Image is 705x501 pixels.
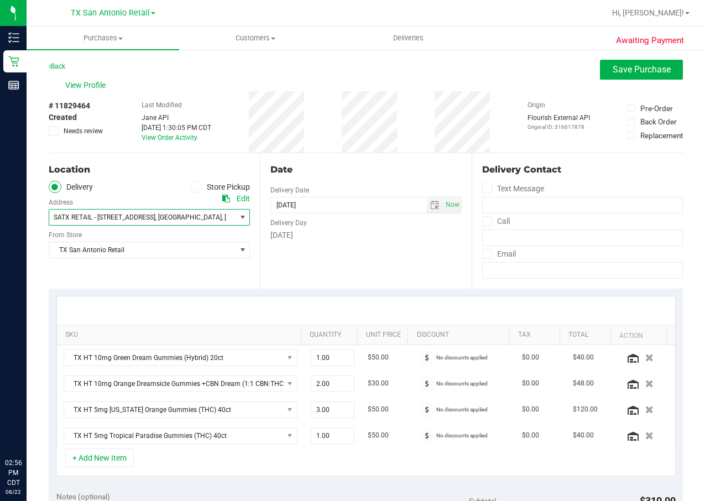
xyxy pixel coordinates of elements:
[427,197,443,213] span: select
[27,33,179,43] span: Purchases
[378,33,438,43] span: Deliveries
[311,428,354,443] input: 1.00
[311,402,354,418] input: 3.00
[222,213,288,221] span: , [GEOGRAPHIC_DATA]
[236,242,249,258] span: select
[522,430,539,441] span: $0.00
[64,349,297,366] span: NO DATA FOUND
[49,181,93,194] label: Delivery
[180,33,331,43] span: Customers
[482,181,544,197] label: Text Message
[49,197,73,207] label: Address
[64,427,297,444] span: NO DATA FOUND
[640,116,677,127] div: Back Order
[573,378,594,389] span: $48.00
[64,375,297,392] span: NO DATA FOUND
[8,32,19,43] inline-svg: Inventory
[237,193,250,205] div: Edit
[522,352,539,363] span: $0.00
[332,27,484,50] a: Deliveries
[311,350,354,366] input: 1.00
[11,413,44,446] iframe: Resource center
[368,404,389,415] span: $50.00
[49,112,77,123] span: Created
[65,448,134,467] button: + Add New Item
[311,376,354,392] input: 2.00
[482,163,683,176] div: Delivery Contact
[8,80,19,91] inline-svg: Reports
[443,197,462,213] span: Set Current date
[573,352,594,363] span: $40.00
[142,100,182,110] label: Last Modified
[65,80,109,91] span: View Profile
[368,352,389,363] span: $50.00
[8,56,19,67] inline-svg: Retail
[436,432,488,439] span: No discounts applied
[64,402,283,418] span: TX HT 5mg [US_STATE] Orange Gummies (THC) 40ct
[613,64,671,75] span: Save Purchase
[179,27,332,50] a: Customers
[142,113,211,123] div: Jane API
[5,458,22,488] p: 02:56 PM CDT
[528,123,590,131] p: Original ID: 316617878
[270,163,461,176] div: Date
[190,181,250,194] label: Store Pickup
[568,331,606,340] a: Total
[49,100,90,112] span: # 11829464
[368,430,389,441] span: $50.00
[310,331,353,340] a: Quantity
[270,229,461,241] div: [DATE]
[436,380,488,387] span: No discounts applied
[49,163,250,176] div: Location
[573,404,598,415] span: $120.00
[640,130,683,141] div: Replacement
[600,60,683,80] button: Save Purchase
[64,350,283,366] span: TX HT 10mg Green Dream Gummies (Hybrid) 20ct
[610,325,667,345] th: Action
[270,218,307,228] label: Delivery Day
[64,428,283,443] span: TX HT 5mg Tropical Paradise Gummies (THC) 40ct
[482,246,516,262] label: Email
[640,103,673,114] div: Pre-Order
[528,100,545,110] label: Origin
[222,193,230,205] div: Copy address to clipboard
[71,8,150,18] span: TX San Antonio Retail
[612,8,684,17] span: Hi, [PERSON_NAME]!
[27,27,179,50] a: Purchases
[5,488,22,496] p: 08/22
[482,213,510,229] label: Call
[366,331,404,340] a: Unit Price
[236,210,249,225] span: select
[142,134,197,142] a: View Order Activity
[64,376,283,392] span: TX HT 10mg Orange Dreamsicle Gummies +CBN Dream (1:1 CBN:THC) 20ct
[573,430,594,441] span: $40.00
[64,401,297,418] span: NO DATA FOUND
[49,62,65,70] a: Back
[616,34,684,47] span: Awaiting Payment
[49,230,82,240] label: From Store
[64,126,103,136] span: Needs review
[65,331,297,340] a: SKU
[56,492,110,501] span: Notes (optional)
[522,378,539,389] span: $0.00
[436,354,488,361] span: No discounts applied
[528,113,590,131] div: Flourish External API
[482,197,683,213] input: Format: (999) 999-9999
[270,185,309,195] label: Delivery Date
[436,406,488,413] span: No discounts applied
[155,213,222,221] span: , [GEOGRAPHIC_DATA]
[142,123,211,133] div: [DATE] 1:30:05 PM CDT
[522,404,539,415] span: $0.00
[417,331,505,340] a: Discount
[368,378,389,389] span: $30.00
[443,197,461,213] span: select
[518,331,556,340] a: Tax
[482,229,683,246] input: Format: (999) 999-9999
[54,213,155,221] span: SATX RETAIL - [STREET_ADDRESS]
[49,242,236,258] span: TX San Antonio Retail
